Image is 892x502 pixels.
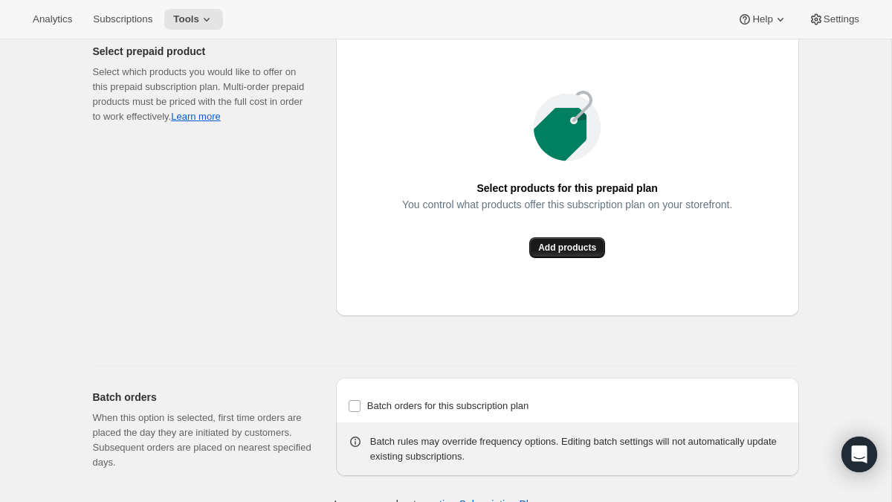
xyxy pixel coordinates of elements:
span: Select products for this prepaid plan [476,178,657,199]
button: Help [728,9,796,30]
button: Settings [800,9,868,30]
a: Learn more [171,111,220,122]
p: When this option is selected, first time orders are placed the day they are initiated by customer... [93,411,312,470]
span: Batch orders for this subscription plan [367,400,529,411]
span: Tools [173,13,199,25]
span: Add products [538,242,596,254]
div: Batch rules may override frequency options. Editing batch settings will not automatically update ... [370,434,787,464]
span: Settings [824,13,859,25]
span: You control what products offer this subscription plan on your storefront. [402,194,732,215]
h2: Batch orders [93,390,312,405]
div: Select which products you would like to offer on this prepaid subscription plan. Multi-order prep... [93,65,312,124]
button: Subscriptions [84,9,161,30]
button: Analytics [24,9,81,30]
span: Subscriptions [93,13,152,25]
div: Open Intercom Messenger [841,437,877,472]
button: Tools [164,9,223,30]
button: Add products [529,237,605,258]
span: Analytics [33,13,72,25]
span: Help [752,13,772,25]
h2: Select prepaid product [93,44,312,59]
